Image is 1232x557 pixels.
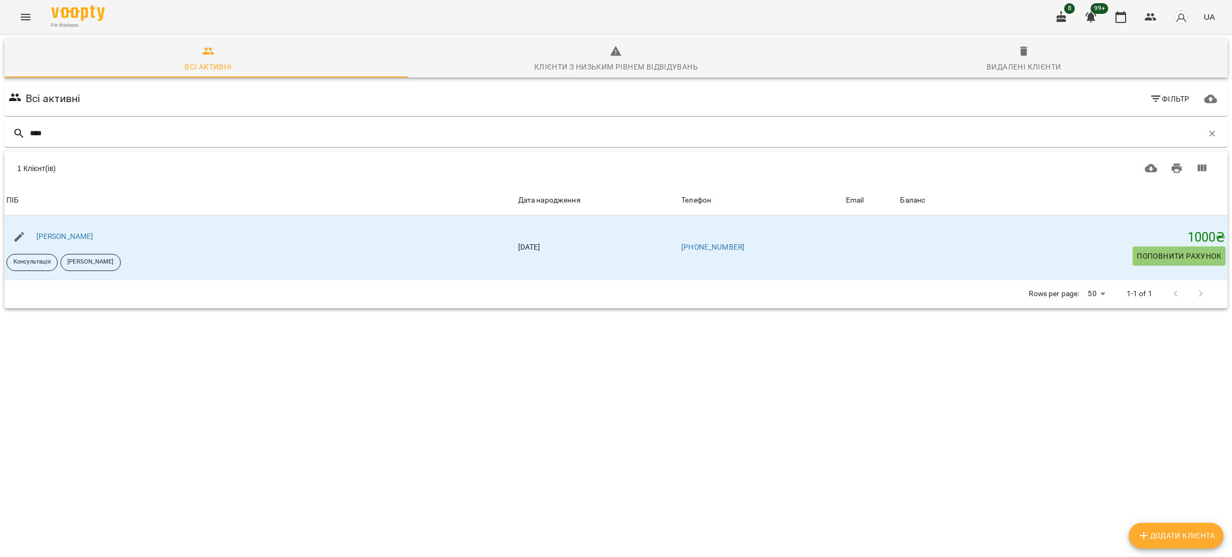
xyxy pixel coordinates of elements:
[1091,3,1108,14] span: 99+
[681,243,744,251] a: [PHONE_NUMBER]
[846,194,864,207] div: Sort
[534,60,698,73] div: Клієнти з низьким рівнем відвідувань
[67,258,113,267] p: [PERSON_NAME]
[987,60,1061,73] div: Видалені клієнти
[51,5,105,21] img: Voopty Logo
[1064,3,1075,14] span: 8
[846,194,864,207] div: Email
[1029,289,1079,299] p: Rows per page:
[6,194,19,207] div: Sort
[6,194,514,207] span: ПІБ
[51,22,105,29] span: For Business
[36,232,94,241] a: [PERSON_NAME]
[6,194,19,207] div: ПІБ
[516,215,680,280] td: [DATE]
[13,258,51,267] p: Консультація
[17,163,597,174] div: 1 Клієнт(ів)
[13,4,38,30] button: Menu
[1145,89,1194,109] button: Фільтр
[1204,11,1215,22] span: UA
[900,194,1226,207] span: Баланс
[1174,10,1189,25] img: avatar_s.png
[1138,156,1164,181] button: Завантажити CSV
[900,194,925,207] div: Баланс
[26,90,81,107] h6: Всі активні
[518,194,581,207] div: Дата народження
[900,194,925,207] div: Sort
[681,194,842,207] span: Телефон
[1137,250,1221,262] span: Поповнити рахунок
[4,151,1228,185] div: Table Toolbar
[518,194,677,207] span: Дата народження
[681,194,711,207] div: Телефон
[184,60,232,73] div: Всі активні
[1127,289,1152,299] p: 1-1 of 1
[846,194,896,207] span: Email
[681,194,711,207] div: Sort
[60,254,120,271] div: [PERSON_NAME]
[900,229,1226,246] h5: 1000 ₴
[1150,92,1190,105] span: Фільтр
[1133,246,1226,266] button: Поповнити рахунок
[1189,156,1215,181] button: Вигляд колонок
[6,254,58,271] div: Консультація
[1199,7,1219,27] button: UA
[518,194,581,207] div: Sort
[1083,286,1109,301] div: 50
[1164,156,1190,181] button: Друк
